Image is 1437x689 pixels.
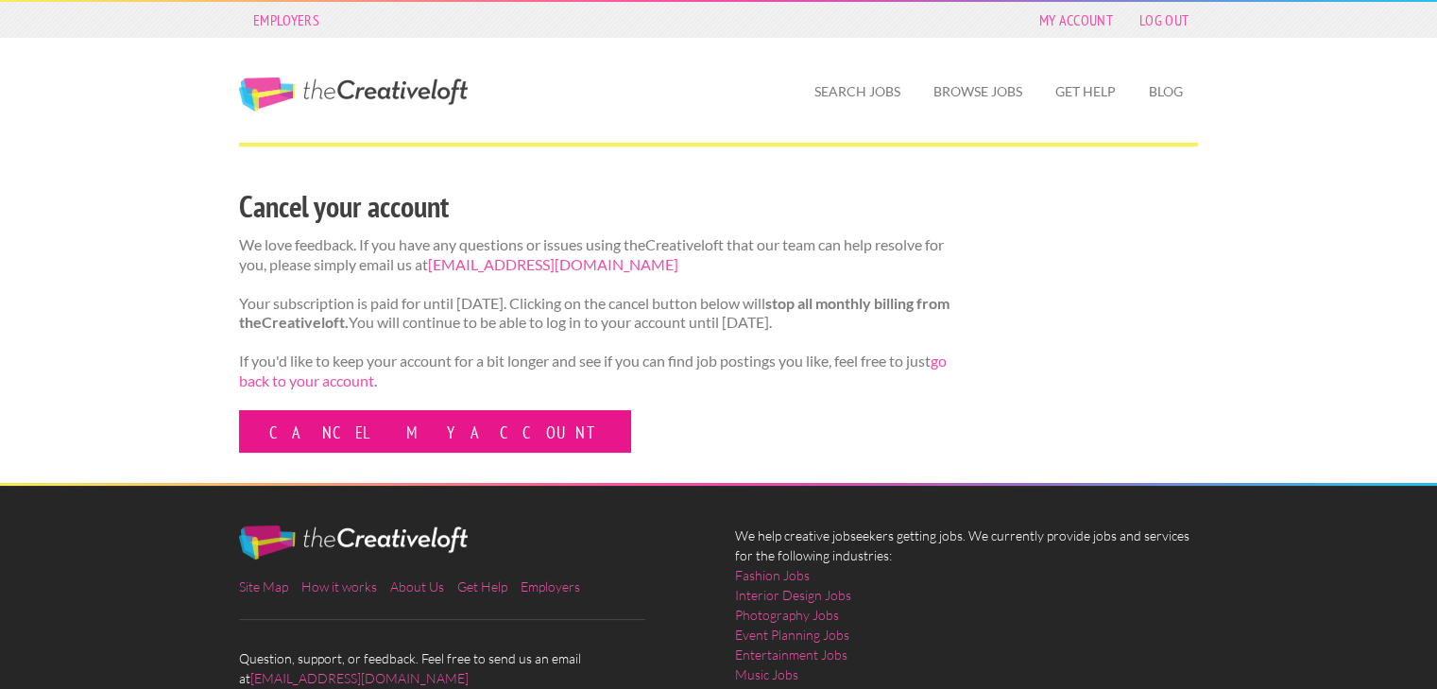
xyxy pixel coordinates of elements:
a: Blog [1134,70,1198,113]
h2: Cancel your account [239,185,950,228]
a: Event Planning Jobs [735,625,849,645]
a: Search Jobs [799,70,915,113]
a: How it works [301,578,377,594]
a: Entertainment Jobs [735,645,847,664]
a: About Us [390,578,444,594]
p: If you'd like to keep your account for a bit longer and see if you can find job postings you like... [239,352,950,391]
a: The Creative Loft [239,78,468,112]
a: Get Help [457,578,507,594]
p: Your subscription is paid for until [DATE]. Clicking on the cancel button below will You will con... [239,294,950,334]
a: go back to your account [239,352,947,389]
a: Employers [521,578,580,594]
p: We love feedback. If you have any questions or issues using theCreativeloft that our team can hel... [239,235,950,275]
img: The Creative Loft [239,525,468,560]
a: Log Out [1130,7,1198,33]
a: Interior Design Jobs [735,585,851,605]
a: Cancel my account [239,410,631,453]
a: Employers [244,7,329,33]
a: Photography Jobs [735,605,839,625]
a: Fashion Jobs [735,565,810,585]
a: Get Help [1040,70,1131,113]
a: Browse Jobs [918,70,1037,113]
a: My Account [1030,7,1122,33]
a: [EMAIL_ADDRESS][DOMAIN_NAME] [250,670,469,686]
a: Site Map [239,578,288,594]
strong: stop all monthly billing from theCreativeloft. [239,294,949,332]
a: Music Jobs [735,664,798,684]
a: [EMAIL_ADDRESS][DOMAIN_NAME] [428,255,678,273]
